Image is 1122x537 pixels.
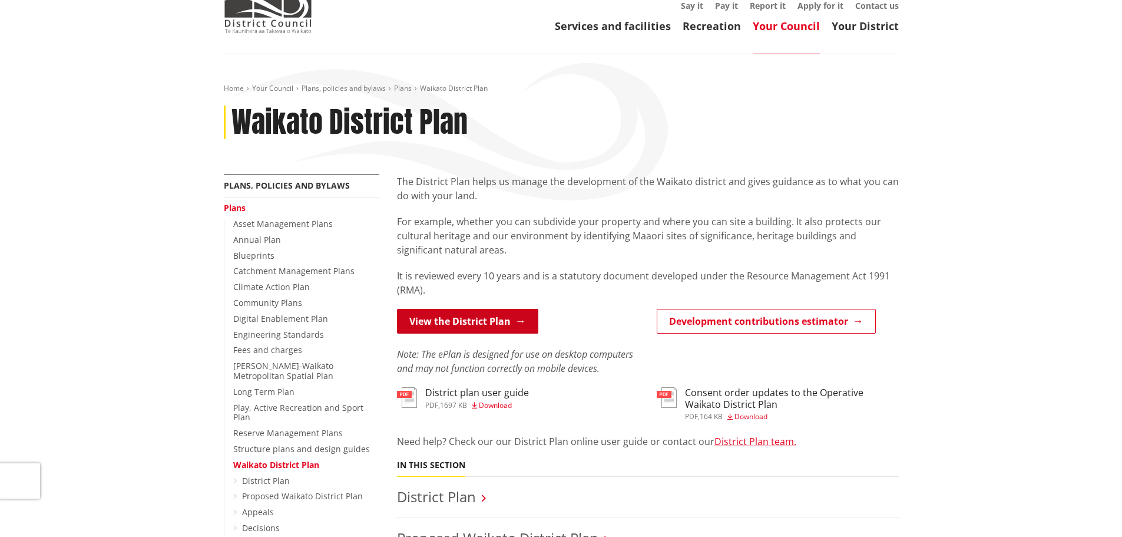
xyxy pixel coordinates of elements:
a: Proposed Waikato District Plan [242,490,363,502]
a: Structure plans and design guides [233,443,370,454]
a: Reserve Management Plans [233,427,343,439]
p: It is reviewed every 10 years and is a statutory document developed under the Resource Management... [397,269,899,297]
a: Engineering Standards [233,329,324,340]
span: Download [734,411,767,421]
p: For example, whether you can subdivide your property and where you can site a building. It also p... [397,215,899,257]
nav: breadcrumb [224,84,899,94]
h5: In this section [397,460,465,470]
a: Plans [224,202,246,213]
a: Waikato District Plan [233,459,319,470]
a: Long Term Plan [233,386,294,397]
span: pdf [425,400,438,410]
a: Climate Action Plan [233,281,310,292]
a: Plans, policies and bylaws [224,180,350,191]
img: document-pdf.svg [657,387,677,408]
a: Your District [832,19,899,33]
iframe: Messenger Launcher [1068,487,1110,530]
a: Asset Management Plans [233,218,333,229]
a: Home [224,83,244,93]
a: Decisions [242,522,280,533]
p: Need help? Check our our District Plan online user guide or contact our [397,434,899,449]
a: View the District Plan [397,309,538,334]
a: Consent order updates to the Operative Waikato District Plan pdf,164 KB Download [657,387,899,420]
a: Your Council [252,83,293,93]
a: Play, Active Recreation and Sport Plan [233,402,363,423]
img: document-pdf.svg [397,387,417,408]
a: Development contributions estimator [657,309,876,334]
h3: District plan user guide [425,387,529,398]
a: District plan user guide pdf,1697 KB Download [397,387,529,408]
em: Note: The ePlan is designed for use on desktop computers and may not function correctly on mobile... [397,348,633,375]
a: Plans [394,83,412,93]
p: The District Plan helps us manage the development of the Waikato district and gives guidance as t... [397,174,899,203]
a: Services and facilities [555,19,671,33]
a: District Plan [397,487,476,506]
span: 1697 KB [440,400,467,410]
h3: Consent order updates to the Operative Waikato District Plan [685,387,899,410]
a: Appeals [242,506,274,518]
a: District Plan [242,475,290,486]
span: Download [479,400,512,410]
span: Waikato District Plan [420,83,488,93]
a: Community Plans [233,297,302,308]
a: Plans, policies and bylaws [302,83,386,93]
a: District Plan team. [714,435,796,448]
div: , [425,402,529,409]
a: [PERSON_NAME]-Waikato Metropolitan Spatial Plan [233,360,333,381]
a: Annual Plan [233,234,281,245]
div: , [685,413,899,420]
a: Digital Enablement Plan [233,313,328,324]
a: Blueprints [233,250,274,261]
a: Fees and charges [233,344,302,355]
a: Recreation [683,19,741,33]
h1: Waikato District Plan [231,106,468,140]
span: pdf [685,411,698,421]
a: Catchment Management Plans [233,265,355,276]
a: Your Council [753,19,820,33]
span: 164 KB [700,411,723,421]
